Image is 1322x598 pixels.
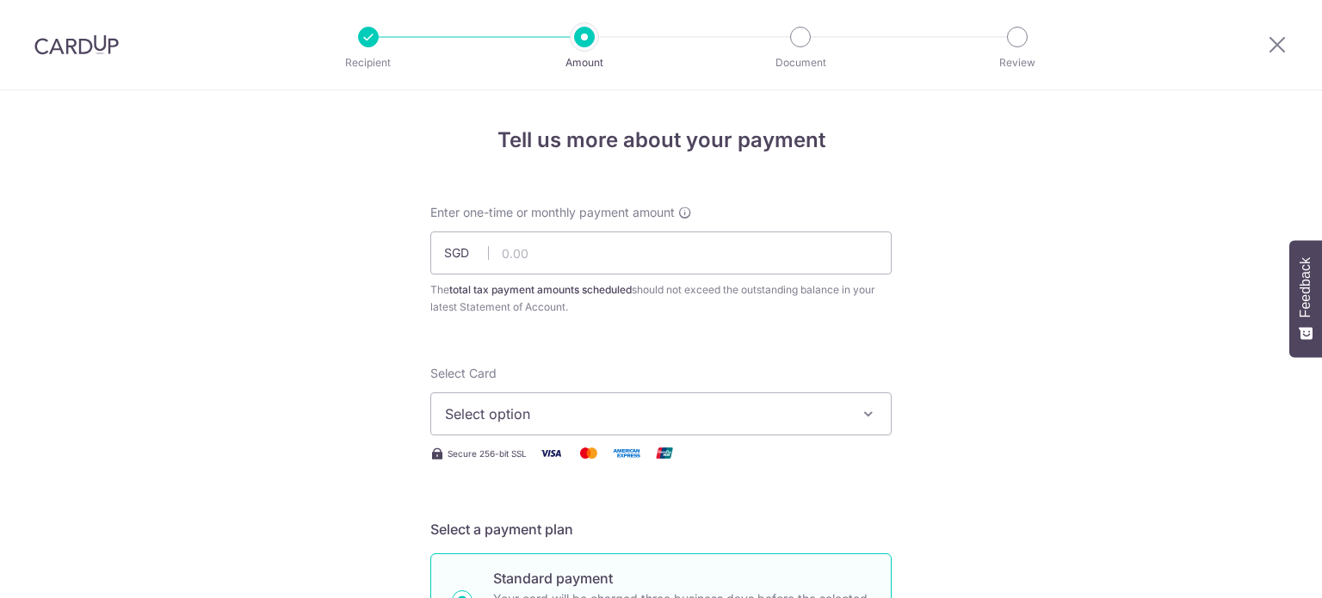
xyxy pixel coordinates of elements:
[430,366,497,380] span: translation missing: en.payables.payment_networks.credit_card.summary.labels.select_card
[1298,257,1313,317] span: Feedback
[448,447,527,460] span: Secure 256-bit SSL
[1289,240,1322,357] button: Feedback - Show survey
[305,54,432,71] p: Recipient
[493,568,870,589] p: Standard payment
[1207,546,1305,589] iframe: Opens a widget where you can find more information
[449,283,632,296] b: total tax payment amounts scheduled
[430,204,675,221] span: Enter one-time or monthly payment amount
[444,244,489,262] span: SGD
[534,442,568,464] img: Visa
[430,231,892,274] input: 0.00
[445,404,846,424] span: Select option
[430,392,892,435] button: Select option
[647,442,682,464] img: Union Pay
[34,34,119,55] img: CardUp
[737,54,864,71] p: Document
[954,54,1081,71] p: Review
[430,125,892,156] h4: Tell us more about your payment
[430,519,892,539] h5: Select a payment plan
[609,442,644,464] img: American Express
[571,442,606,464] img: Mastercard
[430,281,892,316] div: The should not exceed the outstanding balance in your latest Statement of Account.
[521,54,648,71] p: Amount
